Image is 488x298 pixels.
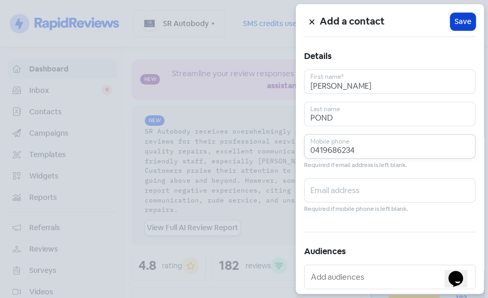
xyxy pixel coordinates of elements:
input: Last name [304,102,475,126]
input: Mobile phone [304,134,475,159]
input: First name [304,69,475,94]
h5: Details [304,49,475,64]
span: Save [455,16,471,27]
iframe: chat widget [444,256,478,288]
h5: Audiences [304,244,475,259]
input: Email address [304,178,475,202]
small: Required if email address is left blank. [304,161,407,170]
h5: Add a contact [320,14,450,29]
button: Save [450,13,475,30]
small: Required if mobile phone is left blank. [304,205,408,214]
input: Add audiences [311,269,471,285]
